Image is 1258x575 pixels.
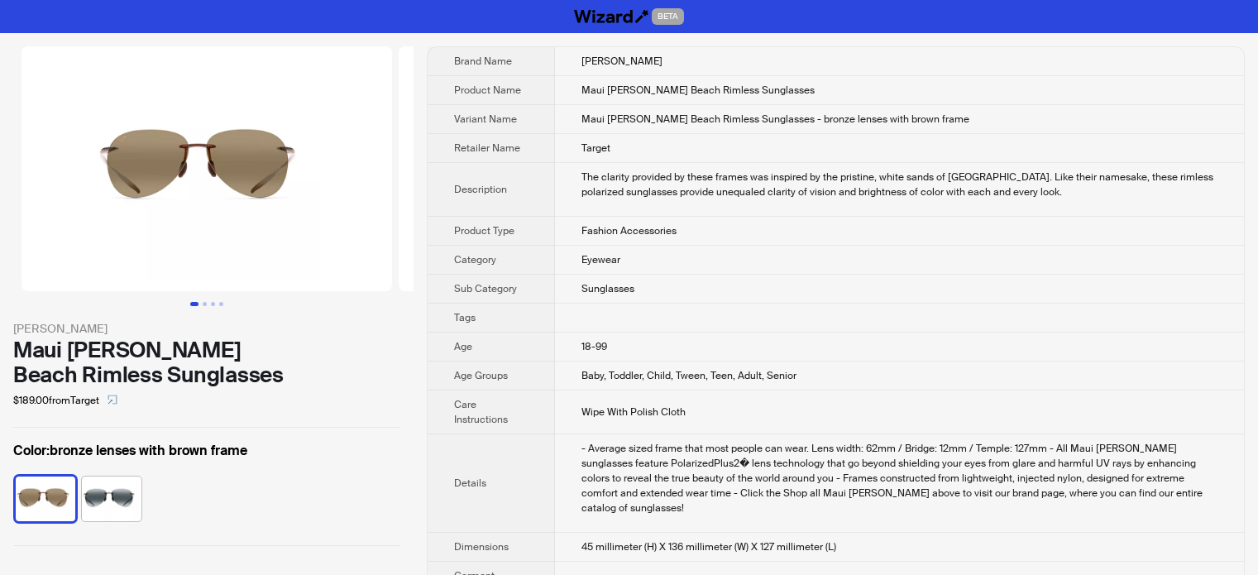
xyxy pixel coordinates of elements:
[454,183,507,196] span: Description
[13,319,400,338] div: [PERSON_NAME]
[581,55,662,68] span: [PERSON_NAME]
[581,282,634,295] span: Sunglasses
[581,224,677,237] span: Fashion Accessories
[454,398,508,426] span: Care Instructions
[13,442,50,459] span: Color :
[454,340,472,353] span: Age
[13,387,400,414] div: $189.00 from Target
[454,311,476,324] span: Tags
[190,302,199,306] button: Go to slide 1
[108,395,117,405] span: select
[82,477,141,521] img: gray lenses with black frame
[219,302,223,306] button: Go to slide 4
[454,282,517,295] span: Sub Category
[581,84,815,97] span: Maui [PERSON_NAME] Beach Rimless Sunglasses
[581,441,1217,515] div: - Average sized frame that most people can wear. Lens width: 62mm / Bridge: 12mm / Temple: 127mm ...
[454,253,496,266] span: Category
[203,302,207,306] button: Go to slide 2
[454,55,512,68] span: Brand Name
[581,340,607,353] span: 18-99
[13,441,400,461] label: bronze lenses with brown frame
[399,46,769,291] img: Maui Jim Sugar Beach Rimless Sunglasses Maui Jim Sugar Beach Rimless Sunglasses - bronze lenses w...
[454,369,508,382] span: Age Groups
[16,477,75,521] img: bronze lenses with brown frame
[581,253,620,266] span: Eyewear
[211,302,215,306] button: Go to slide 3
[581,141,610,155] span: Target
[454,477,486,490] span: Details
[454,113,517,126] span: Variant Name
[581,170,1217,199] div: The clarity provided by these frames was inspired by the pristine, white sands of Sugar Beach. Li...
[13,338,400,387] div: Maui [PERSON_NAME] Beach Rimless Sunglasses
[581,540,836,553] span: 45 millimeter (H) X 136 millimeter (W) X 127 millimeter (L)
[16,475,75,520] label: available
[454,84,521,97] span: Product Name
[581,113,969,126] span: Maui [PERSON_NAME] Beach Rimless Sunglasses - bronze lenses with brown frame
[454,141,520,155] span: Retailer Name
[454,224,514,237] span: Product Type
[454,540,509,553] span: Dimensions
[652,8,684,25] span: BETA
[22,46,392,291] img: Maui Jim Sugar Beach Rimless Sunglasses Maui Jim Sugar Beach Rimless Sunglasses - bronze lenses w...
[581,369,796,382] span: Baby, Toddler, Child, Tween, Teen, Adult, Senior
[82,475,141,520] label: available
[581,405,686,419] span: Wipe With Polish Cloth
